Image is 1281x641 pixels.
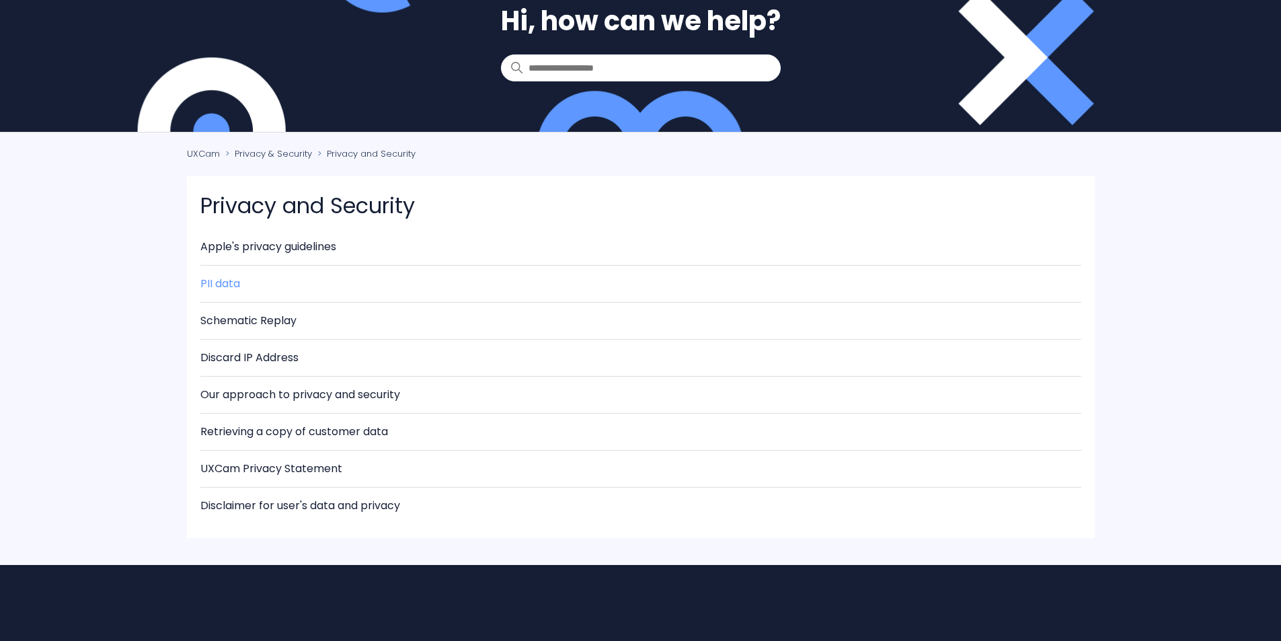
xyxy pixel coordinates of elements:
[315,147,416,160] li: Privacy and Security
[200,190,1081,222] h1: Privacy and Security
[187,147,220,160] a: UXCam
[200,276,240,291] a: PII data
[501,1,781,41] h1: Hi, how can we help?
[200,350,299,365] a: Discard IP Address
[501,54,781,81] input: Search
[327,147,416,160] a: Privacy and Security
[200,387,400,402] a: Our approach to privacy and security
[200,424,388,439] a: Retrieving a copy of customer data
[235,147,312,160] a: Privacy & Security
[200,313,297,328] a: Schematic Replay
[223,147,315,160] li: Privacy & Security
[187,147,223,160] li: UXCam
[200,239,336,254] a: Apple's privacy guidelines
[200,498,400,513] a: Disclaimer for user's data and privacy
[26,9,77,22] span: Get help
[200,461,342,476] a: UXCam Privacy Statement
